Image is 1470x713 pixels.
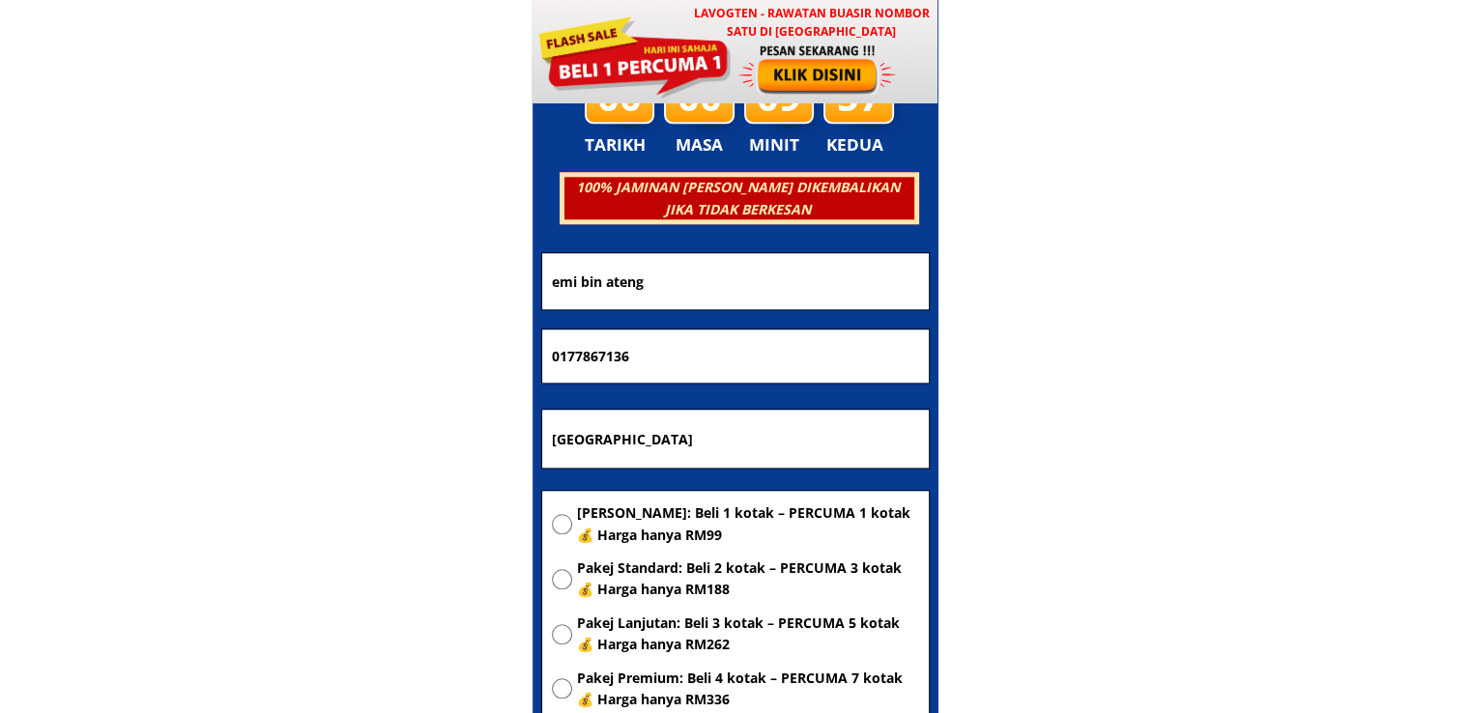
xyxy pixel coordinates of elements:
[547,329,924,384] input: Nombor Telefon Bimbit
[749,131,807,158] h3: MINIT
[577,502,919,546] span: [PERSON_NAME]: Beli 1 kotak – PERCUMA 1 kotak 💰 Harga hanya RM99
[547,253,924,308] input: Nama penuh
[577,668,919,711] span: Pakej Premium: Beli 4 kotak – PERCUMA 7 kotak 💰 Harga hanya RM336
[562,177,913,220] h3: 100% JAMINAN [PERSON_NAME] DIKEMBALIKAN JIKA TIDAK BERKESAN
[585,131,666,158] h3: TARIKH
[577,613,919,656] span: Pakej Lanjutan: Beli 3 kotak – PERCUMA 5 kotak 💰 Harga hanya RM262
[667,131,733,158] h3: MASA
[684,4,938,41] h3: LAVOGTEN - Rawatan Buasir Nombor Satu di [GEOGRAPHIC_DATA]
[547,410,924,468] input: Alamat
[577,557,919,601] span: Pakej Standard: Beli 2 kotak – PERCUMA 3 kotak 💰 Harga hanya RM188
[826,131,889,158] h3: KEDUA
